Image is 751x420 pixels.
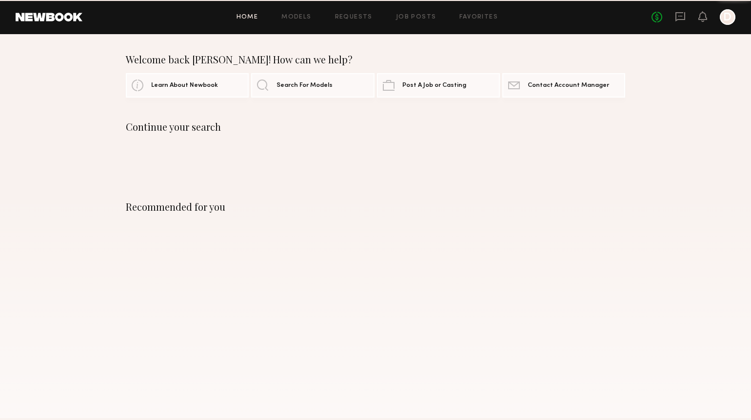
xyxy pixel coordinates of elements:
span: Learn About Newbook [151,82,218,89]
a: Requests [335,14,373,20]
span: Search For Models [277,82,333,89]
a: Favorites [459,14,498,20]
div: Welcome back [PERSON_NAME]! How can we help? [126,54,625,65]
a: Post A Job or Casting [377,73,500,98]
a: Models [281,14,311,20]
a: Search For Models [251,73,374,98]
div: Continue your search [126,121,625,133]
span: Post A Job or Casting [402,82,466,89]
a: Contact Account Manager [502,73,625,98]
a: Job Posts [396,14,436,20]
span: Contact Account Manager [528,82,609,89]
a: D [720,9,735,25]
a: Home [237,14,258,20]
a: Learn About Newbook [126,73,249,98]
div: Recommended for you [126,201,625,213]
